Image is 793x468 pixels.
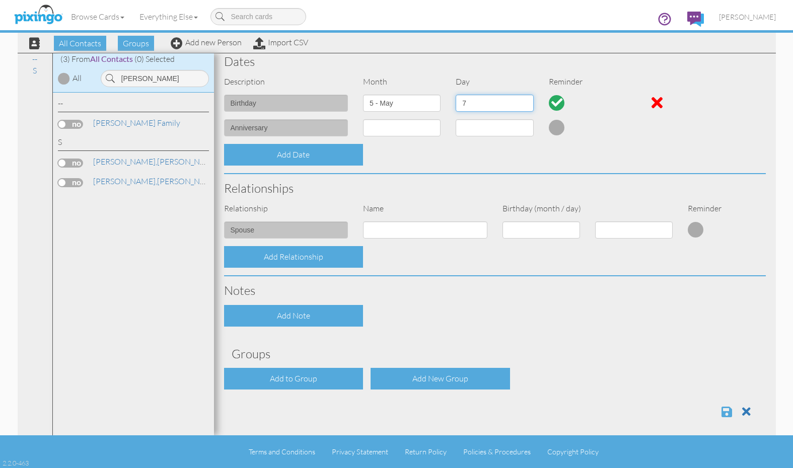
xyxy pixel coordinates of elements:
a: [PERSON_NAME] [711,4,783,30]
div: Reminder [541,76,634,88]
div: Add Date [224,144,364,166]
span: [PERSON_NAME], [93,176,157,186]
a: Privacy Statement [332,447,388,456]
div: Description [217,76,356,88]
span: [PERSON_NAME] [719,13,776,21]
a: Policies & Procedures [463,447,531,456]
a: [PERSON_NAME] [92,155,221,168]
a: Return Policy [405,447,447,456]
input: (e.g. Friend, Daughter) [224,221,348,239]
h3: Dates [224,55,766,68]
span: Groups [118,36,154,51]
img: comments.svg [687,12,704,27]
div: -- [58,98,209,112]
span: [PERSON_NAME], [93,157,157,167]
a: [PERSON_NAME] [92,175,221,187]
h3: Notes [224,284,766,297]
span: (0) Selected [134,54,175,64]
div: All [73,72,82,84]
h3: Relationships [224,182,766,195]
div: Month [355,76,448,88]
img: pixingo logo [12,3,65,28]
span: All Contacts [90,54,133,63]
div: Day [448,76,541,88]
input: Search cards [210,8,306,25]
div: 2.2.0-463 [3,458,29,467]
h3: Groups [232,347,758,360]
a: Copyright Policy [547,447,599,456]
div: Add Note [224,305,364,327]
a: Import CSV [253,37,308,47]
a: -- [27,53,42,65]
span: All Contacts [54,36,106,51]
div: Name [355,203,495,214]
div: Add to Group [224,368,364,389]
div: (3) From [53,53,214,65]
a: Terms and Conditions [249,447,315,456]
a: Everything Else [132,4,205,29]
a: S [28,64,42,76]
div: Reminder [680,203,727,214]
div: Add New Group [371,368,510,389]
a: [PERSON_NAME] Family [92,117,181,129]
div: Add Relationship [224,246,364,268]
div: S [58,136,209,151]
div: Relationship [217,203,356,214]
a: Browse Cards [63,4,132,29]
div: Birthday (month / day) [495,203,681,214]
a: Add new Person [171,37,242,47]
